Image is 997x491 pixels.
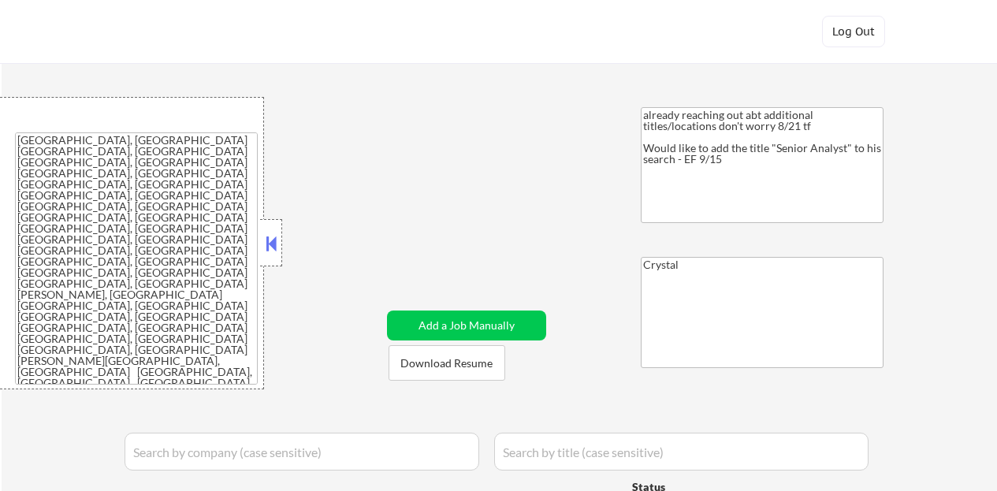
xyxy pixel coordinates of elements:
[822,16,885,47] button: Log Out
[387,311,546,340] button: Add a Job Manually
[494,433,869,471] input: Search by title (case sensitive)
[389,345,505,381] button: Download Resume
[125,433,479,471] input: Search by company (case sensitive)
